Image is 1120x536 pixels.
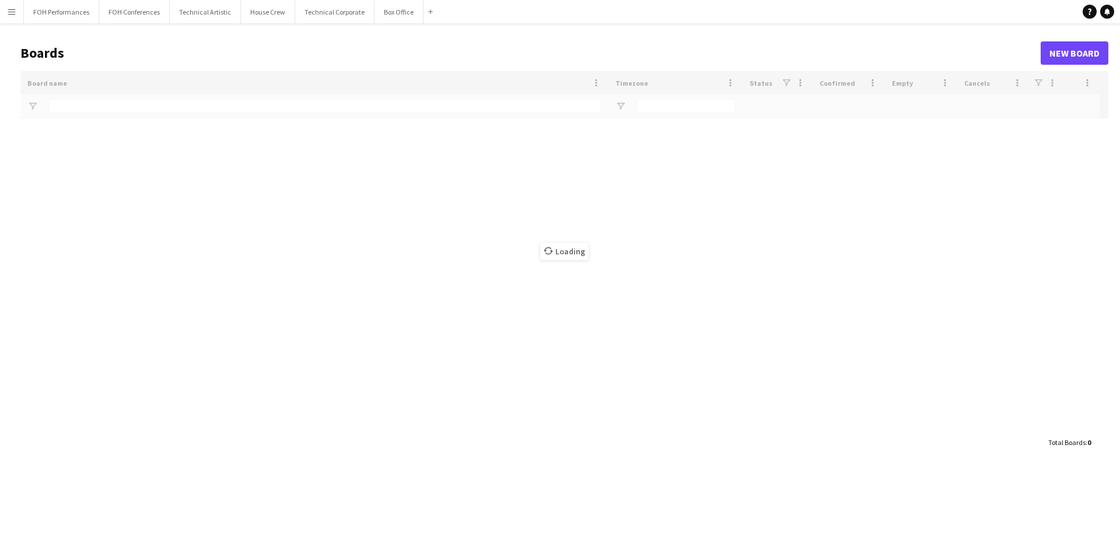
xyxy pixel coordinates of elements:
[374,1,423,23] button: Box Office
[1087,438,1091,447] span: 0
[170,1,241,23] button: Technical Artistic
[241,1,295,23] button: House Crew
[20,44,1041,62] h1: Boards
[1041,41,1108,65] a: New Board
[24,1,99,23] button: FOH Performances
[540,243,589,260] span: Loading
[295,1,374,23] button: Technical Corporate
[1048,438,1086,447] span: Total Boards
[1048,431,1091,454] div: :
[99,1,170,23] button: FOH Conferences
